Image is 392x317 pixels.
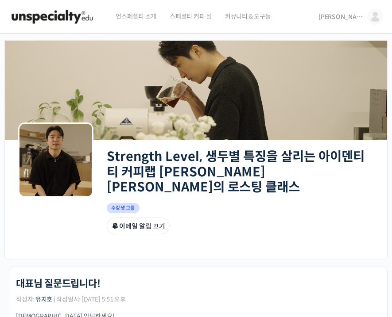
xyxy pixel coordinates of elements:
a: Strength Level, 생두별 특징을 살리는 아이덴티티 커피랩 [PERSON_NAME] [PERSON_NAME]의 로스팅 클래스 [107,149,365,195]
a: 유지호 [35,295,52,303]
span: 작성자: | 작성일시: [DATE] 5:51 오후 [16,296,126,302]
h1: 대표님 질문드립니다! [16,278,100,290]
button: 이메일 알림 끄기 [107,218,170,234]
span: 수강생 그룹 [107,203,140,213]
span: [PERSON_NAME] [318,13,363,21]
img: Group logo of Strength Level, 생두별 특징을 살리는 아이덴티티 커피랩 윤원균 대표의 로스팅 클래스 [18,122,93,198]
